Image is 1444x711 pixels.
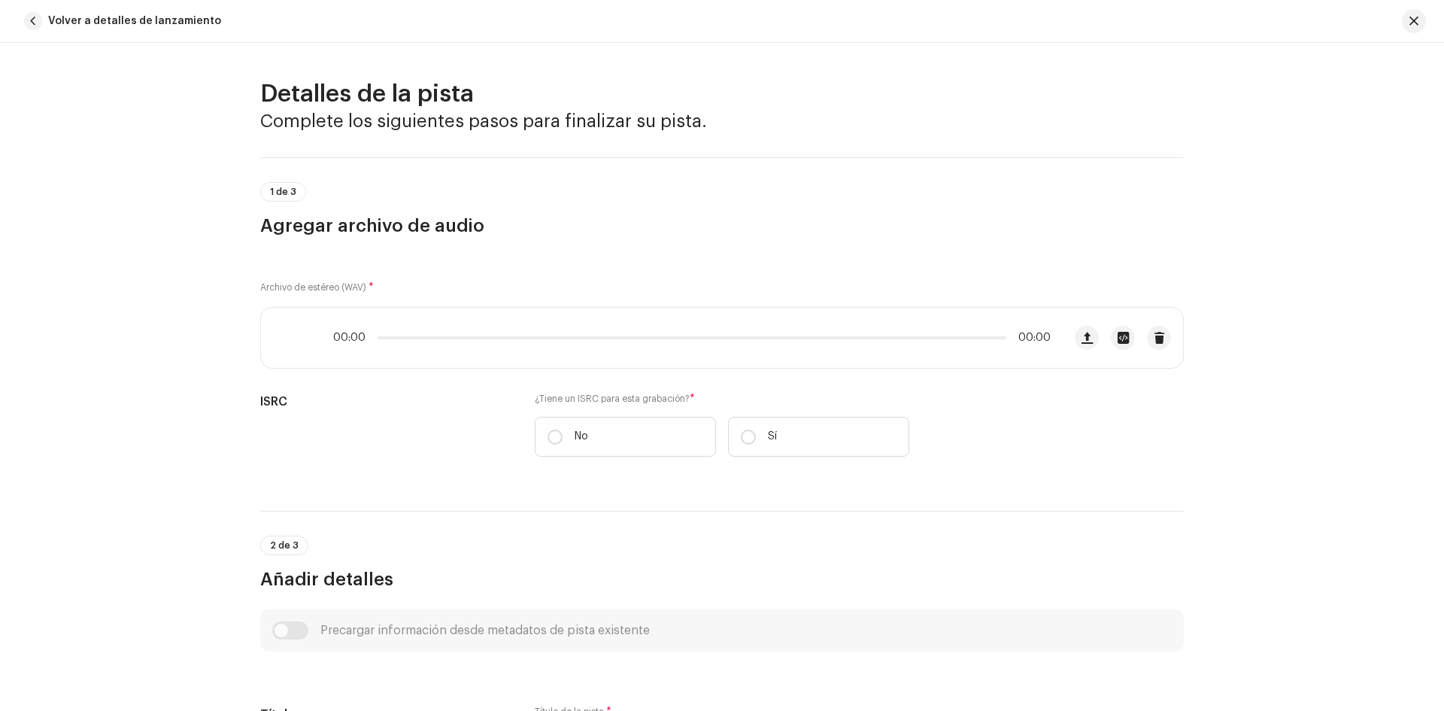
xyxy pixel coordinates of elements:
[1012,332,1051,344] span: 00:00
[260,393,511,411] h5: ISRC
[333,332,372,344] span: 00:00
[260,567,1184,591] h3: Añadir detalles
[575,429,588,445] p: No
[535,393,909,405] label: ¿Tiene un ISRC para esta grabación?
[260,109,1184,133] h3: Complete los siguientes pasos para finalizar su pista.
[270,187,296,196] span: 1 de 3
[260,283,366,292] small: Archivo de estéreo (WAV)
[270,541,299,550] span: 2 de 3
[260,214,1184,238] h3: Agregar archivo de audio
[260,79,1184,109] h2: Detalles de la pista
[768,429,777,445] p: Sí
